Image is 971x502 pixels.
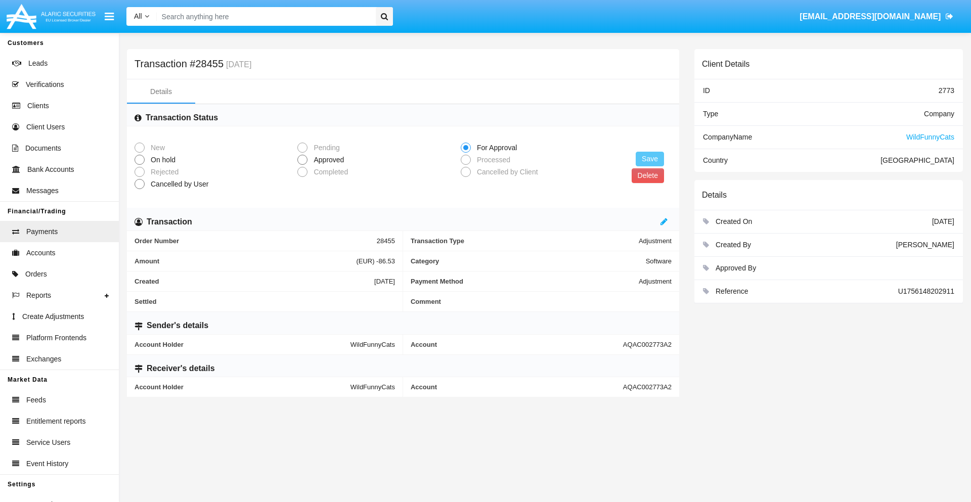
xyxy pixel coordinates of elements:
[932,217,954,225] span: [DATE]
[22,311,84,322] span: Create Adjustments
[25,143,61,154] span: Documents
[703,86,710,95] span: ID
[898,287,954,295] span: U1756148202911
[374,278,395,285] span: [DATE]
[126,11,157,22] a: All
[26,395,46,405] span: Feeds
[716,217,752,225] span: Created On
[26,354,61,364] span: Exchanges
[28,58,48,69] span: Leads
[703,156,728,164] span: Country
[307,143,342,153] span: Pending
[307,167,350,177] span: Completed
[716,264,756,272] span: Approved By
[26,459,68,469] span: Event History
[646,257,672,265] span: Software
[924,110,954,118] span: Company
[26,333,86,343] span: Platform Frontends
[157,7,372,26] input: Search
[411,278,639,285] span: Payment Method
[471,155,513,165] span: Processed
[147,320,208,331] h6: Sender's details
[716,241,751,249] span: Created By
[800,12,941,21] span: [EMAIL_ADDRESS][DOMAIN_NAME]
[471,143,519,153] span: For Approval
[636,152,664,166] button: Save
[411,257,646,265] span: Category
[632,168,664,183] button: Delete
[411,383,623,391] span: Account
[880,156,954,164] span: [GEOGRAPHIC_DATA]
[471,167,541,177] span: Cancelled by Client
[411,237,639,245] span: Transaction Type
[26,122,65,132] span: Client Users
[135,237,377,245] span: Order Number
[27,164,74,175] span: Bank Accounts
[145,167,181,177] span: Rejected
[939,86,954,95] span: 2773
[135,341,350,348] span: Account Holder
[26,248,56,258] span: Accounts
[703,133,752,141] span: Company Name
[147,216,192,227] h6: Transaction
[623,341,672,348] span: AQAC002773A2
[26,79,64,90] span: Verifications
[702,190,727,200] h6: Details
[145,155,178,165] span: On hold
[26,290,51,301] span: Reports
[906,133,954,141] span: WildFunnyCats
[26,416,86,427] span: Entitlement reports
[135,383,350,391] span: Account Holder
[350,383,395,391] span: WildFunnyCats
[702,59,749,69] h6: Client Details
[147,363,215,374] h6: Receiver's details
[135,298,395,305] span: Settled
[411,341,623,348] span: Account
[26,226,58,237] span: Payments
[25,269,47,280] span: Orders
[150,86,172,97] div: Details
[135,257,356,265] span: Amount
[307,155,346,165] span: Approved
[135,60,251,69] h5: Transaction #28455
[26,186,59,196] span: Messages
[135,278,374,285] span: Created
[716,287,748,295] span: Reference
[639,237,672,245] span: Adjustment
[134,12,142,20] span: All
[5,2,97,31] img: Logo image
[377,237,395,245] span: 28455
[350,341,395,348] span: WildFunnyCats
[356,257,395,265] span: (EUR) -86.53
[623,383,672,391] span: AQAC002773A2
[145,143,167,153] span: New
[145,179,211,190] span: Cancelled by User
[26,437,70,448] span: Service Users
[411,298,672,305] span: Comment
[795,3,958,31] a: [EMAIL_ADDRESS][DOMAIN_NAME]
[639,278,672,285] span: Adjustment
[27,101,49,111] span: Clients
[146,112,218,123] h6: Transaction Status
[224,61,251,69] small: [DATE]
[703,110,718,118] span: Type
[896,241,954,249] span: [PERSON_NAME]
